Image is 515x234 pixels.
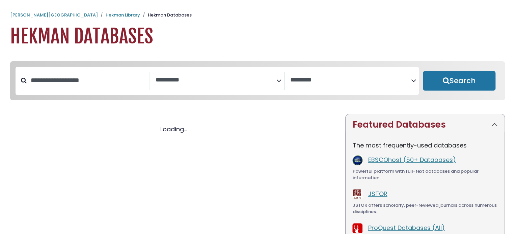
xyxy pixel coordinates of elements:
[352,168,498,181] div: Powerful platform with full-text databases and popular information.
[423,71,495,91] button: Submit for Search Results
[290,77,411,84] textarea: Search
[10,125,337,134] div: Loading...
[368,190,387,198] a: JSTOR
[10,12,505,19] nav: breadcrumb
[140,12,192,19] li: Hekman Databases
[352,202,498,215] div: JSTOR offers scholarly, peer-reviewed journals across numerous disciplines.
[346,114,505,135] button: Featured Databases
[156,77,276,84] textarea: Search
[368,156,456,164] a: EBSCOhost (50+ Databases)
[10,61,505,100] nav: Search filters
[352,141,498,150] p: The most frequently-used databases
[368,224,444,232] a: ProQuest Databases (All)
[10,25,505,48] h1: Hekman Databases
[27,75,150,86] input: Search database by title or keyword
[10,12,98,18] a: [PERSON_NAME][GEOGRAPHIC_DATA]
[106,12,140,18] a: Hekman Library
